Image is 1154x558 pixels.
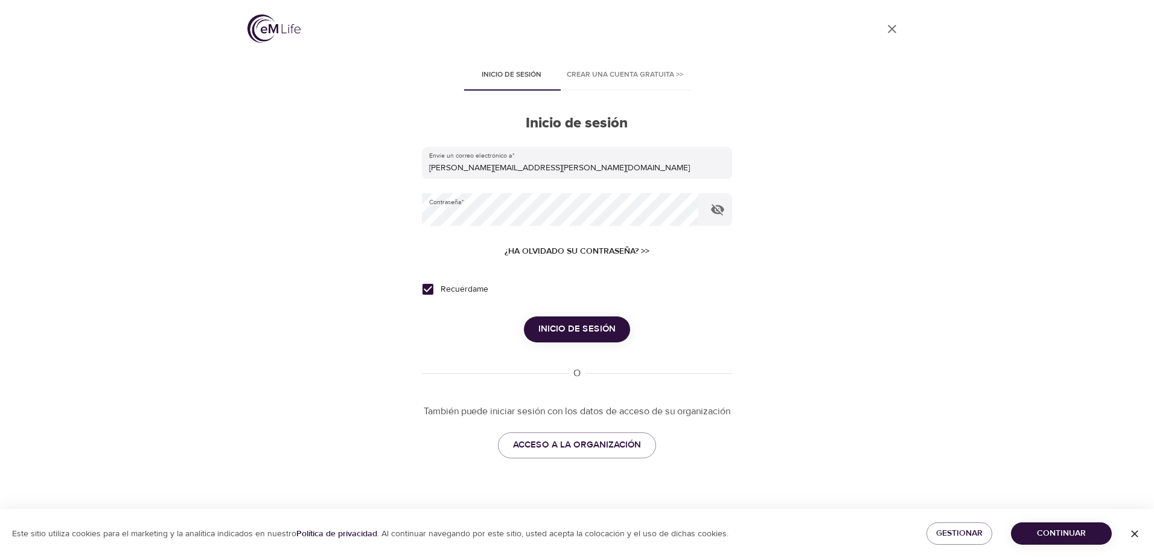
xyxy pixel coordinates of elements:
[422,405,732,418] p: También puede iniciar sesión con los datos de acceso de su organización
[470,69,552,82] span: Inicio de sesión
[513,437,641,453] span: ACCESO A LA ORGANIZACIÓN
[500,240,654,263] button: ¿Ha olvidado su contraseña? >>
[926,522,992,545] button: Gestionar
[498,432,656,458] a: ACCESO A LA ORGANIZACIÓN
[422,62,732,91] div: disabled tabs example
[569,367,585,380] div: O
[567,69,683,82] span: Crear una cuenta gratuita >>
[878,14,907,43] a: close
[505,244,649,259] span: ¿Ha olvidado su contraseña? >>
[1011,522,1112,545] button: Continuar
[538,321,616,337] span: Inicio de sesión
[247,14,301,43] img: logo
[422,115,732,132] h2: Inicio de sesión
[296,528,377,539] a: Política de privacidad
[441,283,488,296] span: Recuérdame
[524,316,630,342] button: Inicio de sesión
[1021,526,1102,541] span: Continuar
[936,526,983,541] span: Gestionar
